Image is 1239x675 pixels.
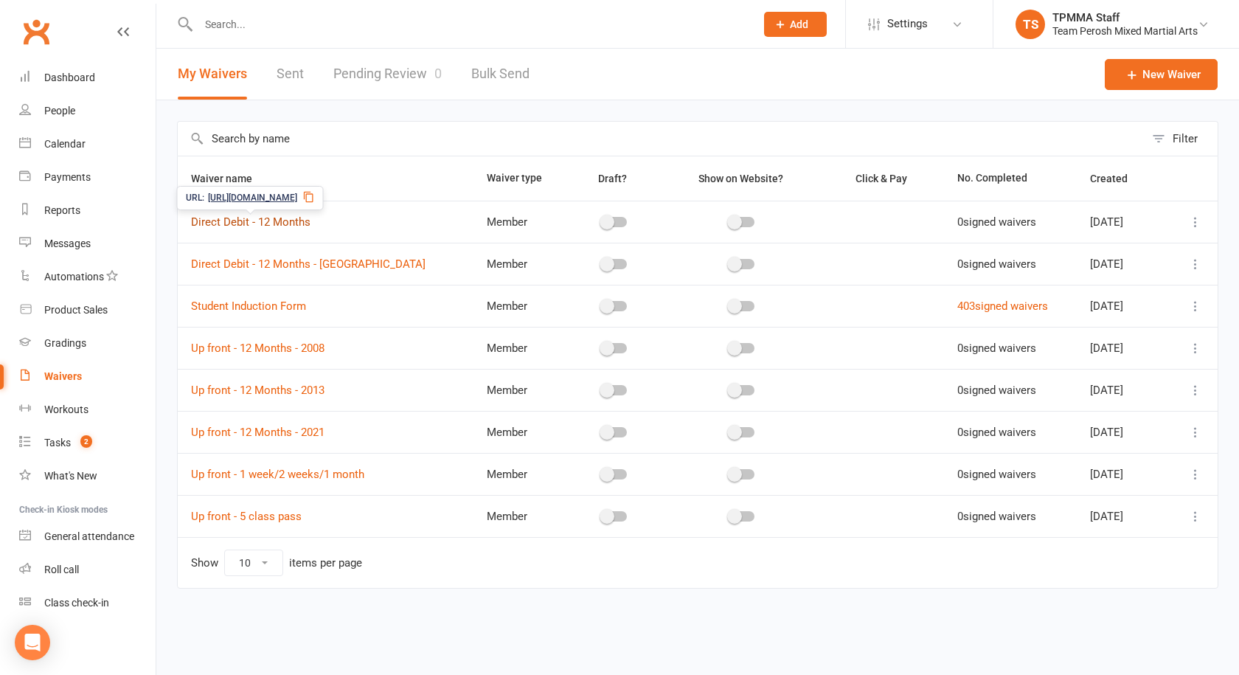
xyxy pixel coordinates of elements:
a: Class kiosk mode [19,586,156,620]
a: Up front - 5 class pass [191,510,302,523]
a: 403signed waivers [957,300,1048,313]
button: Add [764,12,827,37]
a: Messages [19,227,156,260]
td: [DATE] [1077,327,1167,369]
span: Created [1090,173,1144,184]
a: Product Sales [19,294,156,327]
span: 0 signed waivers [957,384,1036,397]
a: Clubworx [18,13,55,50]
a: General attendance kiosk mode [19,520,156,553]
a: Up front - 12 Months - 2021 [191,426,324,439]
button: Waiver name [191,170,268,187]
div: Team Perosh Mixed Martial Arts [1052,24,1198,38]
input: Search by name [178,122,1145,156]
button: Created [1090,170,1144,187]
td: Member [473,327,566,369]
td: [DATE] [1077,201,1167,243]
a: Waivers [19,360,156,393]
div: What's New [44,470,97,482]
td: [DATE] [1077,411,1167,453]
button: My Waivers [178,49,247,100]
th: Waiver type [473,156,566,201]
td: Member [473,411,566,453]
a: Tasks 2 [19,426,156,460]
a: Sent [277,49,304,100]
span: 0 [434,66,442,81]
span: URL: [186,191,204,205]
a: Bulk Send [471,49,530,100]
a: Pending Review0 [333,49,442,100]
span: [URL][DOMAIN_NAME] [208,191,297,205]
span: Add [790,18,808,30]
div: Dashboard [44,72,95,83]
a: Up front - 1 week/2 weeks/1 month [191,468,364,481]
span: Draft? [598,173,627,184]
span: 0 signed waivers [957,342,1036,355]
a: What's New [19,460,156,493]
div: People [44,105,75,117]
span: 0 signed waivers [957,215,1036,229]
span: Show on Website? [698,173,783,184]
div: TPMMA Staff [1052,11,1198,24]
button: Click & Pay [842,170,923,187]
td: Member [473,453,566,495]
input: Search... [194,14,745,35]
td: Member [473,243,566,285]
span: 2 [80,435,92,448]
button: Show on Website? [685,170,799,187]
div: Class check-in [44,597,109,609]
td: [DATE] [1077,369,1167,411]
td: [DATE] [1077,495,1167,537]
div: Tasks [44,437,71,449]
div: Payments [44,171,91,183]
a: Roll call [19,553,156,586]
span: Settings [887,7,928,41]
a: Up front - 12 Months - 2008 [191,342,324,355]
span: 0 signed waivers [957,510,1036,523]
td: Member [473,369,566,411]
a: Gradings [19,327,156,360]
td: Member [473,285,566,327]
span: 0 signed waivers [957,257,1036,271]
a: People [19,94,156,128]
button: Filter [1145,122,1218,156]
div: items per page [289,557,362,570]
div: Product Sales [44,304,108,316]
div: Show [191,550,362,576]
div: Messages [44,238,91,249]
td: [DATE] [1077,453,1167,495]
div: Workouts [44,404,88,415]
a: Student Induction Form [191,300,306,313]
span: 0 signed waivers [957,426,1036,439]
span: Waiver name [191,173,268,184]
div: Reports [44,204,80,216]
td: Member [473,201,566,243]
a: Dashboard [19,61,156,94]
a: Direct Debit - 12 Months [191,215,310,229]
div: Calendar [44,138,86,150]
td: [DATE] [1077,285,1167,327]
a: Reports [19,194,156,227]
a: Automations [19,260,156,294]
div: Open Intercom Messenger [15,625,50,660]
div: Waivers [44,370,82,382]
span: Click & Pay [855,173,907,184]
a: Payments [19,161,156,194]
a: Direct Debit - 12 Months - [GEOGRAPHIC_DATA] [191,257,426,271]
a: Calendar [19,128,156,161]
a: Up front - 12 Months - 2013 [191,384,324,397]
a: New Waiver [1105,59,1218,90]
a: Workouts [19,393,156,426]
div: Gradings [44,337,86,349]
button: Draft? [585,170,643,187]
div: Filter [1173,130,1198,148]
div: Roll call [44,564,79,575]
div: Automations [44,271,104,283]
div: General attendance [44,530,134,542]
span: 0 signed waivers [957,468,1036,481]
td: Member [473,495,566,537]
div: TS [1016,10,1045,39]
td: [DATE] [1077,243,1167,285]
th: No. Completed [944,156,1077,201]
